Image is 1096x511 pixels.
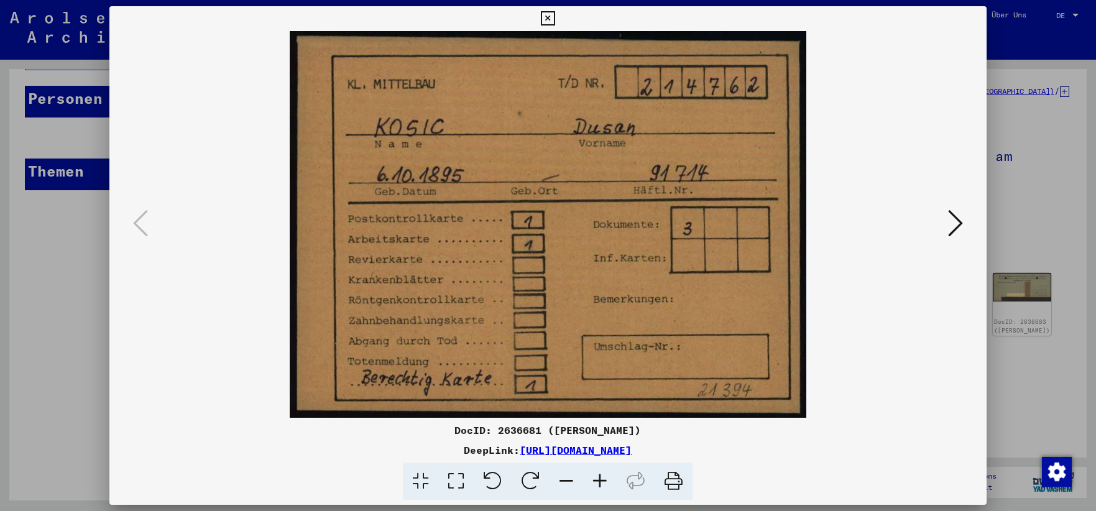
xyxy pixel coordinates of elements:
div: DeepLink: [109,443,986,458]
div: Zustimmung ändern [1041,456,1071,486]
div: DocID: 2636681 ([PERSON_NAME]) [109,423,986,438]
img: 001.jpg [152,31,944,418]
img: Zustimmung ändern [1042,457,1072,487]
a: [URL][DOMAIN_NAME] [520,444,632,456]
